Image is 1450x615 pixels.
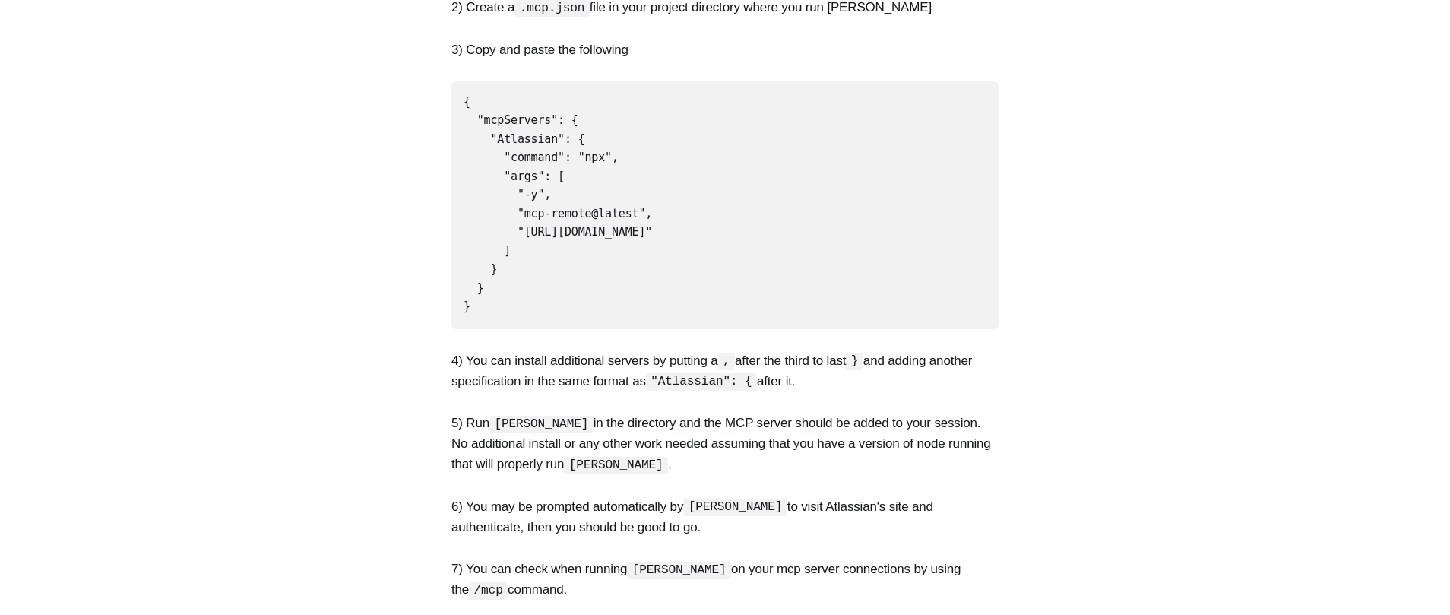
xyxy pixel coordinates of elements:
[627,562,731,579] code: [PERSON_NAME]
[451,559,999,600] p: 7) You can check when running on your mcp server connections by using the command.
[451,496,999,537] p: 6) You may be prompted automatically by to visit Atlassian's site and authenticate, then you shou...
[195,195,307,212] span: Already a member?
[489,416,594,433] code: [PERSON_NAME]
[469,582,508,600] code: /mcp
[451,413,999,475] p: 5) Run in the directory and the MCP server should be added to your session. No additional install...
[310,195,352,211] button: Sign in
[223,153,324,185] button: Sign up now
[469,7,547,26] div: 0 comments
[846,353,863,370] code: }
[564,457,668,474] code: [PERSON_NAME]
[683,499,787,516] code: [PERSON_NAME]
[217,114,334,128] span: Clearer Thinking
[451,40,999,60] p: 3) Copy and paste the following
[646,373,757,391] code: "Atlassian": {
[24,113,523,132] p: Become a member of to start commenting.
[161,79,386,106] h1: Start the conversation
[464,95,652,314] code: { "mcpServers": { "Atlassian": { "command": "npx", "args": [ "-y", "mcp-remote@latest", "[URL][DO...
[451,350,999,392] p: 4) You can install additional servers by putting a after the third to last and adding another spe...
[718,353,735,370] code: ,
